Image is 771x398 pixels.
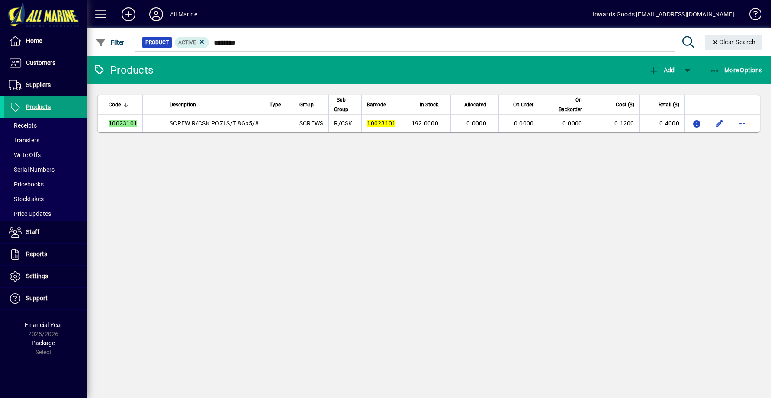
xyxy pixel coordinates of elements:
button: Add [646,62,677,78]
span: Price Updates [9,210,51,217]
span: Retail ($) [659,100,679,109]
span: In Stock [420,100,438,109]
span: Description [170,100,196,109]
span: Staff [26,228,39,235]
span: Financial Year [25,321,62,328]
span: R/CSK [334,120,352,127]
a: Support [4,288,87,309]
span: Reports [26,250,47,257]
a: Suppliers [4,74,87,96]
span: Code [109,100,121,109]
div: On Backorder [551,95,590,114]
div: Sub Group [334,95,356,114]
div: Inwards Goods [EMAIL_ADDRESS][DOMAIN_NAME] [593,7,734,21]
a: Staff [4,221,87,243]
a: Write Offs [4,148,87,162]
button: Add [115,6,142,22]
a: Pricebooks [4,177,87,192]
span: 0.0000 [466,120,486,127]
div: On Order [504,100,541,109]
span: Serial Numbers [9,166,55,173]
span: Barcode [367,100,386,109]
span: 192.0000 [411,120,438,127]
span: Allocated [464,100,486,109]
span: Filter [96,39,125,46]
span: On Order [513,100,533,109]
span: Product [145,38,169,47]
a: Customers [4,52,87,74]
button: More Options [707,62,765,78]
div: Type [270,100,289,109]
a: Stocktakes [4,192,87,206]
span: Type [270,100,281,109]
span: Receipts [9,122,37,129]
span: Sub Group [334,95,348,114]
a: Price Updates [4,206,87,221]
span: SCREW R/CSK POZI S/T 8Gx5/8 [170,120,259,127]
div: Description [170,100,259,109]
div: Allocated [456,100,494,109]
a: Knowledge Base [743,2,760,30]
span: Cost ($) [616,100,634,109]
span: Customers [26,59,55,66]
td: 0.1200 [594,115,639,132]
span: Write Offs [9,151,41,158]
span: Pricebooks [9,181,44,188]
span: Home [26,37,42,44]
em: 10023101 [109,120,137,127]
button: Clear [705,35,763,50]
button: Profile [142,6,170,22]
div: Products [93,63,153,77]
em: 10023101 [367,120,395,127]
a: Reports [4,244,87,265]
span: 0.0000 [514,120,534,127]
span: Products [26,103,51,110]
a: Transfers [4,133,87,148]
span: SCREWS [299,120,324,127]
span: Settings [26,273,48,279]
div: All Marine [170,7,197,21]
span: Support [26,295,48,302]
span: 0.0000 [562,120,582,127]
td: 0.4000 [639,115,684,132]
a: Serial Numbers [4,162,87,177]
div: Barcode [367,100,395,109]
span: Package [32,340,55,347]
a: Receipts [4,118,87,133]
button: Filter [93,35,127,50]
span: Transfers [9,137,39,144]
div: Group [299,100,324,109]
a: Settings [4,266,87,287]
span: Suppliers [26,81,51,88]
button: Edit [713,116,726,130]
button: More options [735,116,749,130]
span: Group [299,100,314,109]
span: More Options [710,67,762,74]
span: Active [178,39,196,45]
a: Home [4,30,87,52]
div: Code [109,100,137,109]
span: Clear Search [712,39,756,45]
span: Stocktakes [9,196,44,202]
span: On Backorder [551,95,582,114]
span: Add [649,67,675,74]
div: In Stock [406,100,446,109]
mat-chip: Activation Status: Active [175,37,209,48]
